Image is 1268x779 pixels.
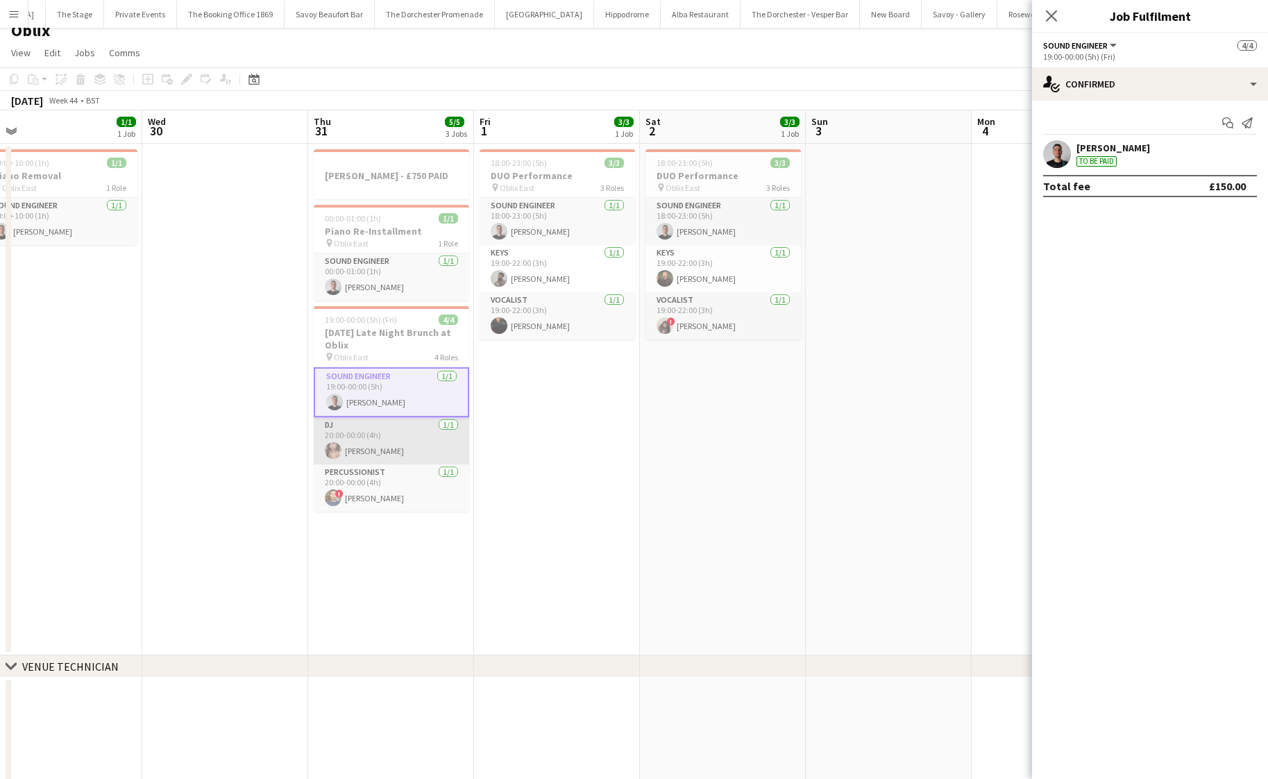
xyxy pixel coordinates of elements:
button: Sound Engineer [1043,40,1119,51]
span: 4 [975,123,995,139]
span: 5/5 [445,117,464,127]
app-card-role: Sound Engineer1/118:00-23:00 (5h)[PERSON_NAME] [480,198,635,245]
app-card-role: Keys1/119:00-22:00 (3h)[PERSON_NAME] [480,245,635,292]
span: ! [335,489,344,498]
div: VENUE TECHNICIAN [22,660,119,673]
span: 1 [477,123,491,139]
h3: Job Fulfilment [1032,7,1268,25]
div: [DATE] [11,94,43,108]
div: BST [86,95,100,106]
div: Total fee [1043,179,1090,193]
div: To be paid [1076,156,1117,167]
a: View [6,44,36,62]
h3: [PERSON_NAME] - £750 PAID [314,169,469,182]
app-job-card: 18:00-23:00 (5h)3/3DUO Performance Oblix East3 RolesSound Engineer1/118:00-23:00 (5h)[PERSON_NAME... [480,149,635,340]
button: The Dorchester - Vesper Bar [741,1,860,28]
button: Rosewood [GEOGRAPHIC_DATA] [997,1,1133,28]
button: Savoy Beaufort Bar [285,1,375,28]
app-card-role: Sound Engineer1/118:00-23:00 (5h)[PERSON_NAME] [645,198,801,245]
h3: [DATE] Late Night Brunch at Oblix [314,326,469,351]
span: Sun [811,115,828,128]
div: Confirmed [1032,67,1268,101]
span: 00:00-01:00 (1h) [325,213,381,224]
span: Mon [977,115,995,128]
div: 19:00-00:00 (5h) (Fri) [1043,51,1257,62]
a: Edit [39,44,66,62]
span: Jobs [74,47,95,59]
a: Comms [103,44,146,62]
span: 3/3 [780,117,800,127]
span: 1/1 [117,117,136,127]
app-card-role: DJ1/120:00-00:00 (4h)[PERSON_NAME] [314,417,469,464]
span: Oblix East [334,352,369,362]
app-job-card: [PERSON_NAME] - £750 PAID [314,149,469,199]
h1: Oblix [11,20,50,41]
span: 3 Roles [766,183,790,193]
app-card-role: Vocalist1/119:00-22:00 (3h)![PERSON_NAME] [645,292,801,340]
span: Thu [314,115,331,128]
span: 1/1 [439,213,458,224]
span: 4/4 [439,315,458,325]
span: Oblix East [334,238,369,249]
app-card-role: Keys1/119:00-22:00 (3h)[PERSON_NAME] [645,245,801,292]
button: Savoy - Gallery [922,1,997,28]
span: 19:00-00:00 (5h) (Fri) [325,315,397,325]
span: 3 Roles [600,183,624,193]
button: The Dorchester Promenade [375,1,495,28]
button: Private Events [104,1,177,28]
app-card-role: Sound Engineer1/119:00-00:00 (5h)[PERSON_NAME] [314,367,469,417]
span: Comms [109,47,140,59]
span: 1 Role [438,238,458,249]
button: [GEOGRAPHIC_DATA] [495,1,594,28]
span: Edit [44,47,60,59]
app-job-card: 19:00-00:00 (5h) (Fri)4/4[DATE] Late Night Brunch at Oblix Oblix East4 RolesSound Engineer1/119:0... [314,306,469,512]
span: ! [667,317,675,326]
div: [PERSON_NAME] [1076,142,1150,154]
span: 1/1 [107,158,126,168]
span: 1 Role [106,183,126,193]
span: 31 [312,123,331,139]
h3: DUO Performance [645,169,801,182]
span: 3/3 [614,117,634,127]
span: Sound Engineer [1043,40,1108,51]
span: Fri [480,115,491,128]
span: Oblix East [666,183,700,193]
span: 2 [643,123,661,139]
span: View [11,47,31,59]
h3: Piano Re-Installment [314,225,469,237]
span: Wed [148,115,166,128]
button: New Board [860,1,922,28]
app-job-card: 18:00-23:00 (5h)3/3DUO Performance Oblix East3 RolesSound Engineer1/118:00-23:00 (5h)[PERSON_NAME... [645,149,801,340]
span: 30 [146,123,166,139]
span: Week 44 [46,95,81,106]
app-job-card: 00:00-01:00 (1h)1/1Piano Re-Installment Oblix East1 RoleSound Engineer1/100:00-01:00 (1h)[PERSON_... [314,205,469,301]
app-card-role: Sound Engineer1/100:00-01:00 (1h)[PERSON_NAME] [314,253,469,301]
span: 18:00-23:00 (5h) [491,158,547,168]
span: 4 Roles [434,352,458,362]
span: 3/3 [770,158,790,168]
span: Sat [645,115,661,128]
button: Alba Restaurant [661,1,741,28]
a: Jobs [69,44,101,62]
span: 4/4 [1237,40,1257,51]
span: 18:00-23:00 (5h) [657,158,713,168]
div: 3 Jobs [446,128,467,139]
button: The Booking Office 1869 [177,1,285,28]
div: 1 Job [117,128,135,139]
app-card-role: Vocalist1/119:00-22:00 (3h)[PERSON_NAME] [480,292,635,340]
span: Oblix East [2,183,37,193]
h3: DUO Performance [480,169,635,182]
div: 1 Job [781,128,799,139]
span: Oblix East [500,183,534,193]
app-card-role: Percussionist1/120:00-00:00 (4h)![PERSON_NAME] [314,464,469,512]
div: £150.00 [1209,179,1246,193]
div: 1 Job [615,128,633,139]
button: Hippodrome [594,1,661,28]
span: 3/3 [605,158,624,168]
span: 3 [809,123,828,139]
